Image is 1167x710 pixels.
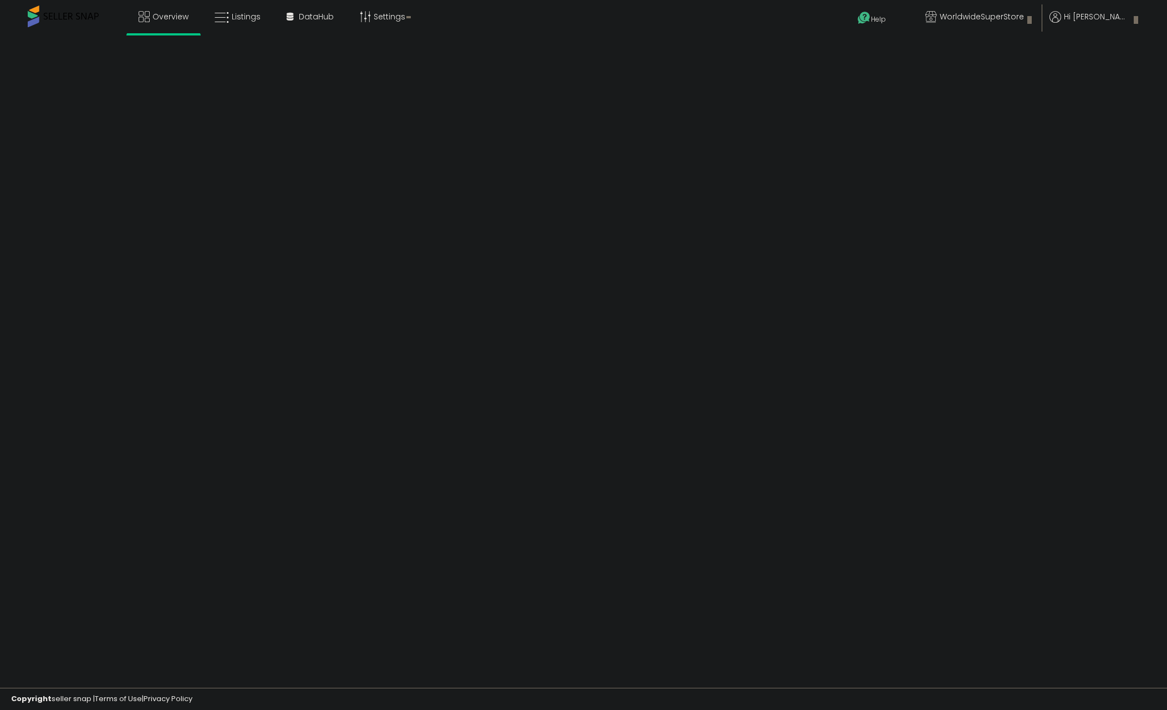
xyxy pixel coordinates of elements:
[152,11,188,22] span: Overview
[857,11,871,25] i: Get Help
[871,14,886,24] span: Help
[299,11,334,22] span: DataHub
[940,11,1024,22] span: WorldwideSuperStore
[849,3,908,36] a: Help
[1064,11,1130,22] span: Hi [PERSON_NAME]
[1049,11,1138,36] a: Hi [PERSON_NAME]
[232,11,261,22] span: Listings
